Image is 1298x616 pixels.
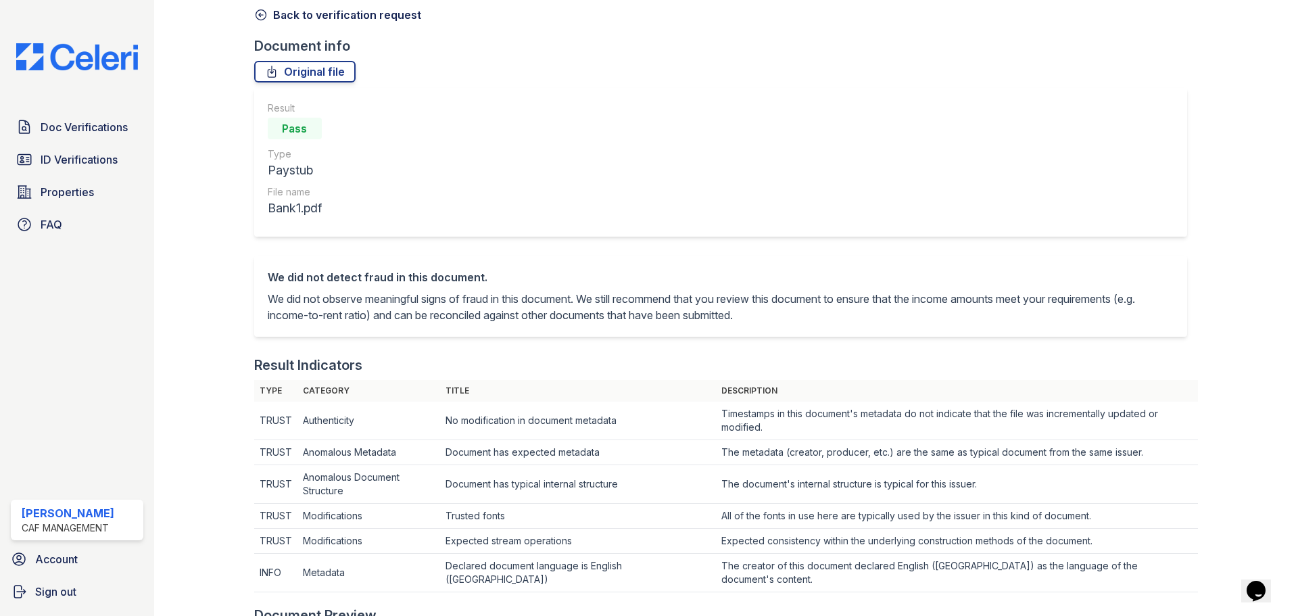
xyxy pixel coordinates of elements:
td: No modification in document metadata [440,402,715,440]
img: CE_Logo_Blue-a8612792a0a2168367f1c8372b55b34899dd931a85d93a1a3d3e32e68fde9ad4.png [5,43,149,70]
td: Document has typical internal structure [440,465,715,504]
div: Document info [254,37,1198,55]
p: We did not observe meaningful signs of fraud in this document. We still recommend that you review... [268,291,1174,323]
a: Account [5,546,149,573]
th: Description [716,380,1198,402]
div: CAF Management [22,521,114,535]
a: ID Verifications [11,146,143,173]
td: Authenticity [297,402,441,440]
th: Type [254,380,297,402]
td: Metadata [297,554,441,592]
span: FAQ [41,216,62,233]
td: TRUST [254,504,297,529]
a: Doc Verifications [11,114,143,141]
span: Properties [41,184,94,200]
td: All of the fonts in use here are typically used by the issuer in this kind of document. [716,504,1198,529]
td: Expected consistency within the underlying construction methods of the document. [716,529,1198,554]
div: File name [268,185,322,199]
span: Doc Verifications [41,119,128,135]
td: INFO [254,554,297,592]
td: Anomalous Metadata [297,440,441,465]
div: Pass [268,118,322,139]
div: [PERSON_NAME] [22,505,114,521]
a: FAQ [11,211,143,238]
td: Anomalous Document Structure [297,465,441,504]
a: Original file [254,61,356,82]
span: ID Verifications [41,151,118,168]
div: Result Indicators [254,356,362,375]
td: TRUST [254,465,297,504]
td: Declared document language is English ([GEOGRAPHIC_DATA]) [440,554,715,592]
th: Category [297,380,441,402]
div: Type [268,147,322,161]
td: The metadata (creator, producer, etc.) are the same as typical document from the same issuer. [716,440,1198,465]
td: TRUST [254,529,297,554]
div: Paystub [268,161,322,180]
td: The creator of this document declared English ([GEOGRAPHIC_DATA]) as the language of the document... [716,554,1198,592]
div: Bank1.pdf [268,199,322,218]
div: Result [268,101,322,115]
div: We did not detect fraud in this document. [268,269,1174,285]
td: Modifications [297,504,441,529]
a: Properties [11,179,143,206]
span: Sign out [35,584,76,600]
a: Back to verification request [254,7,421,23]
td: Trusted fonts [440,504,715,529]
td: Modifications [297,529,441,554]
td: The document's internal structure is typical for this issuer. [716,465,1198,504]
iframe: chat widget [1241,562,1284,602]
td: Timestamps in this document's metadata do not indicate that the file was incrementally updated or... [716,402,1198,440]
td: TRUST [254,440,297,465]
td: Document has expected metadata [440,440,715,465]
th: Title [440,380,715,402]
span: Account [35,551,78,567]
td: Expected stream operations [440,529,715,554]
td: TRUST [254,402,297,440]
a: Sign out [5,578,149,605]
